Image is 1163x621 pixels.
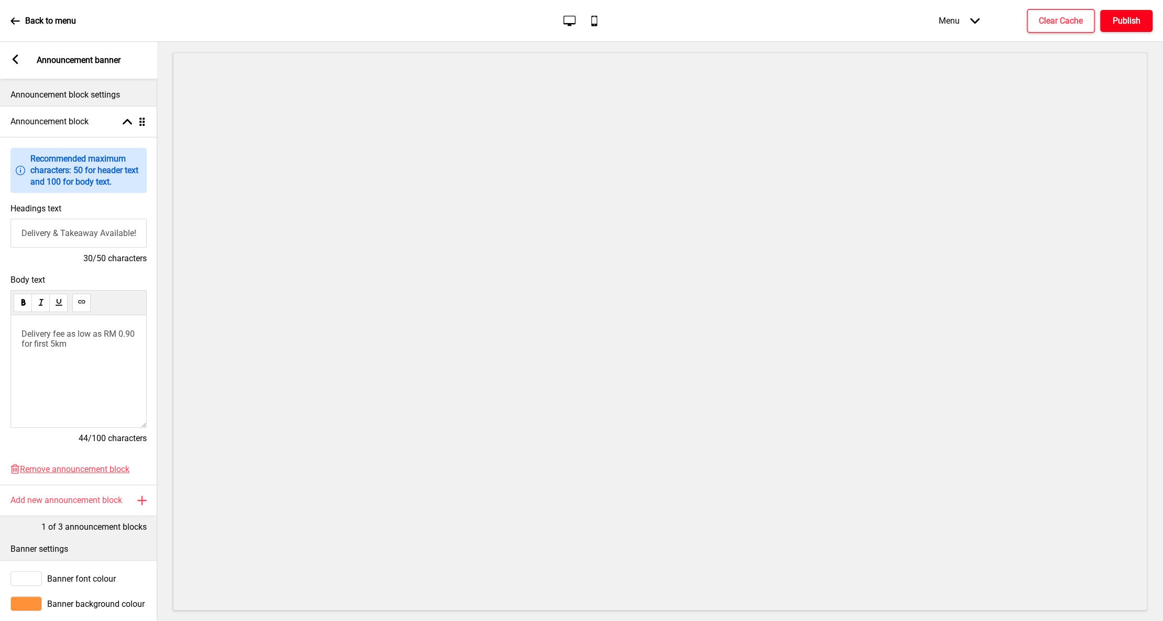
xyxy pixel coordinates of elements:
[49,294,68,312] button: underline
[10,275,147,285] span: Body text
[10,253,147,264] h4: 30/50 characters
[928,5,990,36] div: Menu
[10,596,147,611] div: Banner background colour
[31,294,50,312] button: italic
[1113,15,1140,27] h4: Publish
[1027,9,1095,33] button: Clear Cache
[47,574,116,584] span: Banner font colour
[10,204,61,213] label: Headings text
[1100,10,1153,32] button: Publish
[10,89,147,101] p: Announcement block settings
[10,7,76,35] a: Back to menu
[41,521,147,533] p: 1 of 3 announcement blocks
[14,294,32,312] button: bold
[25,15,76,27] p: Back to menu
[10,571,147,586] div: Banner font colour
[1039,15,1083,27] h4: Clear Cache
[37,55,121,66] p: Announcement banner
[79,433,147,443] span: 44/100 characters
[10,543,147,555] p: Banner settings
[30,153,142,188] p: Recommended maximum characters: 50 for header text and 100 for body text.
[72,294,91,312] button: link
[10,495,122,506] h4: Add new announcement block
[21,329,137,349] span: Delivery fee as low as RM 0.90 for first 5km
[10,116,89,127] h4: Announcement block
[20,464,129,474] span: Remove announcement block
[47,599,145,609] span: Banner background colour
